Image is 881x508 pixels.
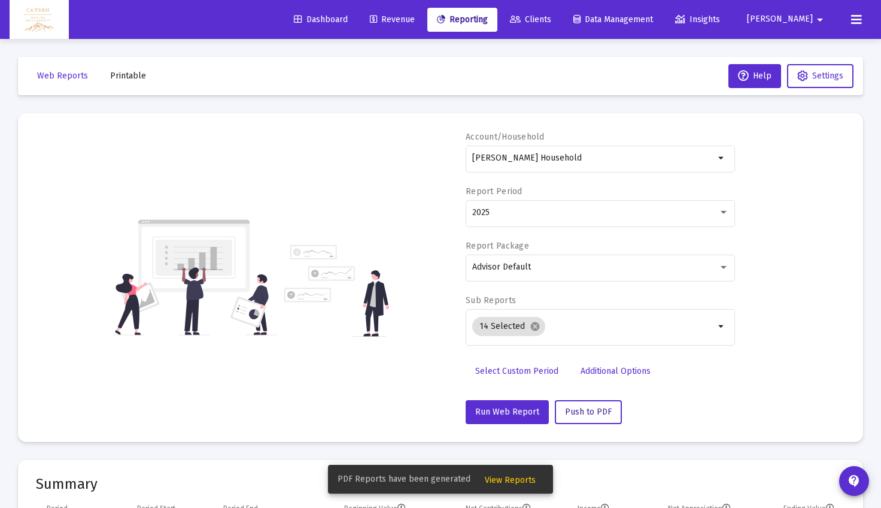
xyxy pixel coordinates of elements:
mat-icon: arrow_drop_down [715,319,729,334]
img: Dashboard [19,8,60,32]
a: Data Management [564,8,663,32]
span: Clients [510,14,551,25]
mat-icon: arrow_drop_down [813,8,827,32]
label: Report Package [466,241,529,251]
button: Run Web Report [466,400,549,424]
span: Additional Options [581,366,651,376]
button: Help [728,64,781,88]
button: [PERSON_NAME] [733,7,841,31]
span: Insights [675,14,720,25]
span: Web Reports [37,71,88,81]
a: Clients [500,8,561,32]
button: View Reports [475,468,545,490]
span: Help [738,71,771,81]
span: Advisor Default [472,262,531,272]
a: Revenue [360,8,424,32]
span: View Reports [485,475,536,485]
span: Data Management [573,14,653,25]
mat-chip: 14 Selected [472,317,545,336]
span: [PERSON_NAME] [747,14,813,25]
a: Dashboard [284,8,357,32]
span: Revenue [370,14,415,25]
button: Push to PDF [555,400,622,424]
span: Printable [110,71,146,81]
a: Reporting [427,8,497,32]
span: Reporting [437,14,488,25]
a: Insights [666,8,730,32]
span: PDF Reports have been generated [338,473,470,485]
label: Sub Reports [466,295,516,306]
mat-icon: arrow_drop_down [715,151,729,165]
mat-card-title: Summary [36,478,845,490]
label: Report Period [466,186,522,196]
span: Run Web Report [475,407,539,417]
input: Search or select an account or household [472,153,715,163]
button: Printable [101,64,156,88]
mat-icon: contact_support [847,474,861,488]
span: Settings [812,71,843,81]
label: Account/Household [466,132,545,142]
button: Settings [787,64,853,88]
img: reporting [113,218,277,337]
span: Select Custom Period [475,366,558,376]
button: Web Reports [28,64,98,88]
mat-chip-list: Selection [472,315,715,338]
span: Push to PDF [565,407,612,417]
span: 2025 [472,207,490,217]
img: reporting-alt [284,245,389,337]
mat-icon: cancel [530,321,540,332]
span: Dashboard [294,14,348,25]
